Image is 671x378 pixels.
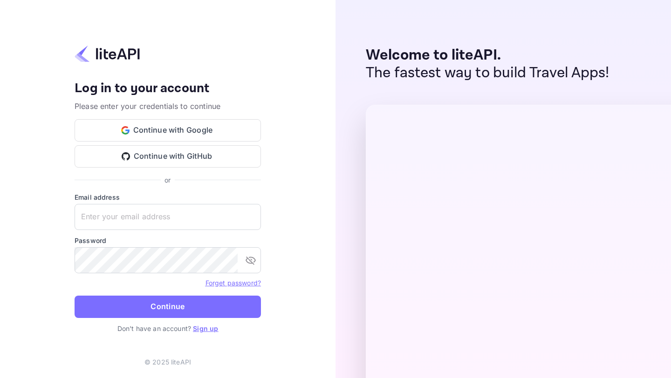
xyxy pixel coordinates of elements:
label: Password [75,236,261,245]
button: toggle password visibility [241,251,260,270]
p: Don't have an account? [75,324,261,333]
img: liteapi [75,45,140,63]
a: Forget password? [205,279,261,287]
h4: Log in to your account [75,81,261,97]
input: Enter your email address [75,204,261,230]
label: Email address [75,192,261,202]
a: Sign up [193,324,218,332]
button: Continue with Google [75,119,261,142]
button: Continue with GitHub [75,145,261,168]
p: © 2025 liteAPI [144,357,191,367]
p: Welcome to liteAPI. [366,47,609,64]
p: Please enter your credentials to continue [75,101,261,112]
p: The fastest way to build Travel Apps! [366,64,609,82]
p: or [164,175,171,185]
a: Forget password? [205,278,261,287]
button: Continue [75,296,261,318]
